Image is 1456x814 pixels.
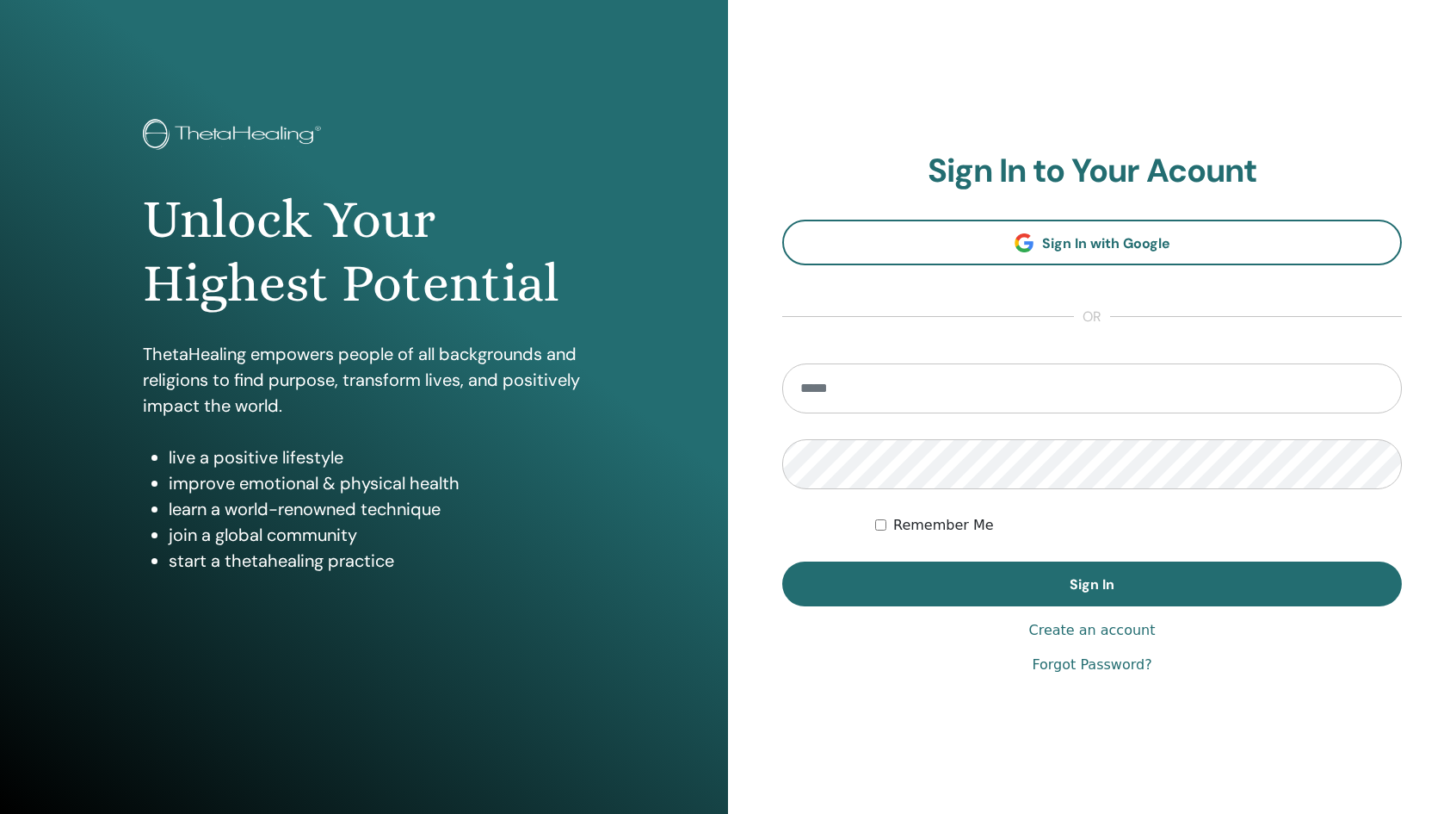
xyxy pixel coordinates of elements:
[782,220,1402,265] a: Sign In with Google
[143,188,585,316] h1: Unlock Your Highest Potential
[893,515,994,536] label: Remember Me
[1032,655,1151,675] a: Forgot Password?
[169,470,585,496] li: improve emotional & physical health
[169,444,585,470] li: live a positive lifestyle
[1042,234,1170,252] span: Sign In with Google
[875,515,1402,536] div: Keep me authenticated indefinitely or until I manually logout
[1028,620,1155,641] a: Create an account
[169,522,585,548] li: join a global community
[1070,575,1114,593] span: Sign In
[143,341,585,419] p: ThetaHealing empowers people of all backgrounds and religions to find purpose, transform lives, a...
[169,548,585,574] li: start a thetahealing practice
[1074,307,1110,327] span: or
[169,496,585,522] li: learn a world-renowned technique
[782,152,1402,191] h2: Sign In to Your Acount
[782,562,1402,606] button: Sign In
